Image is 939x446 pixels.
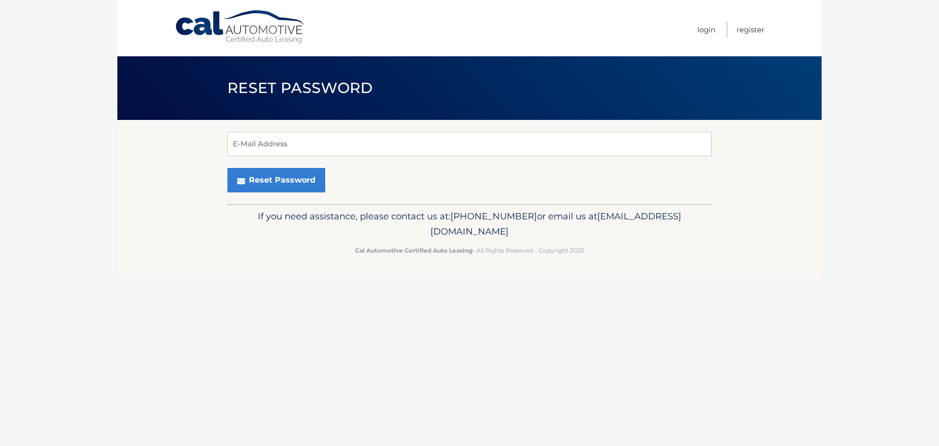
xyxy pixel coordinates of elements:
button: Reset Password [227,168,325,192]
input: E-Mail Address [227,132,712,156]
p: If you need assistance, please contact us at: or email us at [234,209,705,240]
p: - All Rights Reserved - Copyright 2025 [234,245,705,256]
strong: Cal Automotive Certified Auto Leasing [355,247,472,254]
a: Login [697,22,715,38]
a: Register [737,22,764,38]
span: [PHONE_NUMBER] [450,211,537,222]
span: Reset Password [227,79,373,97]
a: Cal Automotive [175,10,307,45]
